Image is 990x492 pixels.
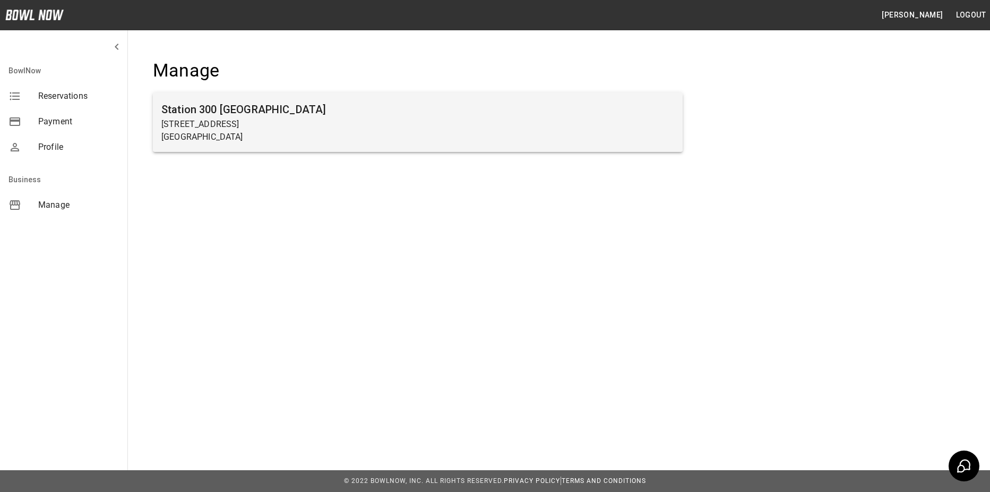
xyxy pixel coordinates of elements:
[161,118,674,131] p: [STREET_ADDRESS]
[38,141,119,154] span: Profile
[38,199,119,211] span: Manage
[161,131,674,143] p: [GEOGRAPHIC_DATA]
[38,90,119,103] span: Reservations
[161,101,674,118] h6: Station 300 [GEOGRAPHIC_DATA]
[562,477,646,485] a: Terms and Conditions
[38,115,119,128] span: Payment
[877,5,947,25] button: [PERSON_NAME]
[952,5,990,25] button: Logout
[5,10,64,20] img: logo
[344,477,504,485] span: © 2022 BowlNow, Inc. All Rights Reserved.
[153,60,683,82] h4: Manage
[504,477,560,485] a: Privacy Policy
